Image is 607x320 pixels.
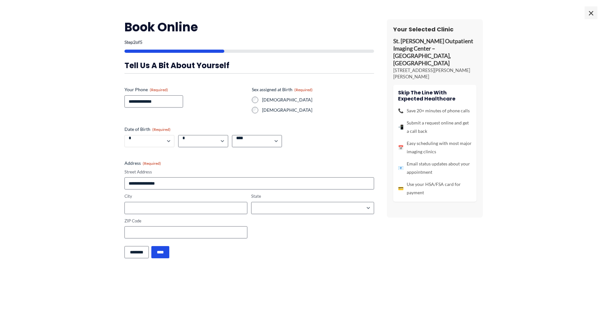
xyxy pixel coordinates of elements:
[294,87,313,92] span: (Required)
[262,107,374,113] label: [DEMOGRAPHIC_DATA]
[398,107,472,115] li: Save 20+ minutes of phone calls
[393,67,476,80] p: [STREET_ADDRESS][PERSON_NAME][PERSON_NAME]
[393,26,476,33] h3: Your Selected Clinic
[398,123,403,131] span: 📲
[251,193,374,199] label: State
[262,97,374,103] label: [DEMOGRAPHIC_DATA]
[124,86,247,93] label: Your Phone
[398,107,403,115] span: 📞
[398,184,403,193] span: 💳
[124,40,374,44] p: Step of
[124,169,374,175] label: Street Address
[124,160,161,166] legend: Address
[398,119,472,135] li: Submit a request online and get a call back
[398,139,472,156] li: Easy scheduling with most major imaging clinics
[133,39,136,45] span: 2
[124,19,374,35] h2: Book Online
[398,164,403,172] span: 📧
[124,126,171,132] legend: Date of Birth
[398,90,472,102] h4: Skip the line with Expected Healthcare
[124,193,247,199] label: City
[398,160,472,176] li: Email status updates about your appointment
[398,143,403,152] span: 📅
[140,39,142,45] span: 5
[393,38,476,67] p: St. [PERSON_NAME] Outpatient Imaging Center – [GEOGRAPHIC_DATA], [GEOGRAPHIC_DATA]
[124,218,247,224] label: ZIP Code
[152,127,171,132] span: (Required)
[585,6,597,19] span: ×
[398,180,472,197] li: Use your HSA/FSA card for payment
[143,161,161,166] span: (Required)
[124,60,374,70] h3: Tell us a bit about yourself
[252,86,313,93] legend: Sex assigned at Birth
[150,87,168,92] span: (Required)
